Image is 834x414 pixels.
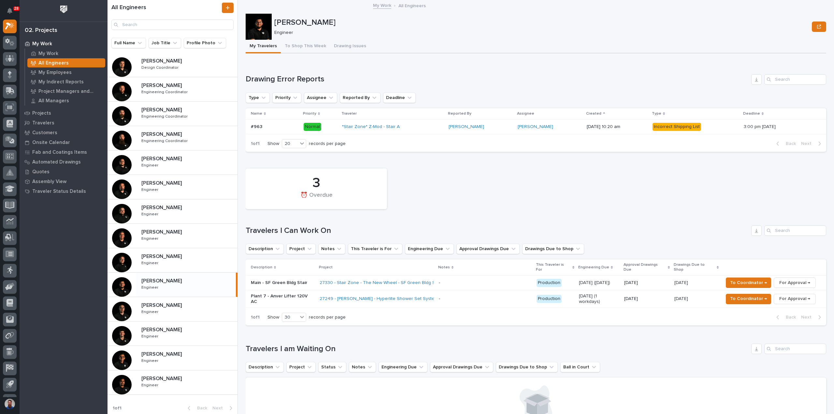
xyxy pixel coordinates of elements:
[536,261,571,273] p: This Traveler is For
[456,244,520,254] button: Approval Drawings Due
[141,154,183,162] p: [PERSON_NAME]
[272,93,301,103] button: Priority
[771,314,798,320] button: Back
[20,167,108,177] a: Quotes
[141,106,183,113] p: [PERSON_NAME]
[449,124,484,130] a: [PERSON_NAME]
[108,126,237,150] a: [PERSON_NAME][PERSON_NAME] Engineering CoordinatorEngineering Coordinator
[58,3,70,15] img: Workspace Logo
[149,38,181,48] button: Job Title
[32,150,87,155] p: Fab and Coatings Items
[141,260,160,265] p: Engineer
[32,179,66,185] p: Assembly View
[342,124,400,130] a: *Stair Zone* Z-Mod - Stair A
[318,362,346,372] button: Status
[309,315,346,320] p: records per page
[141,252,183,260] p: [PERSON_NAME]
[246,244,284,254] button: Description
[20,128,108,137] a: Customers
[518,124,553,130] a: [PERSON_NAME]
[32,41,52,47] p: My Work
[3,397,17,411] button: users-avatar
[141,350,183,357] p: [PERSON_NAME]
[111,4,221,11] h1: All Engineers
[108,102,237,126] a: [PERSON_NAME][PERSON_NAME] Engineering CoordinatorEngineering Coordinator
[20,157,108,167] a: Automated Drawings
[141,374,183,382] p: [PERSON_NAME]
[286,362,316,372] button: Project
[32,120,54,126] p: Travelers
[764,74,826,85] input: Search
[20,118,108,128] a: Travelers
[438,264,450,271] p: Notes
[798,314,826,320] button: Next
[108,248,237,273] a: [PERSON_NAME][PERSON_NAME] EngineerEngineer
[586,110,601,117] p: Created
[578,264,609,271] p: Engineering Due
[210,405,237,411] button: Next
[111,20,234,30] input: Search
[246,75,749,84] h1: Drawing Error Reports
[246,93,270,103] button: Type
[141,130,183,137] p: [PERSON_NAME]
[20,147,108,157] a: Fab and Coatings Items
[141,162,160,168] p: Engineer
[774,294,816,304] button: For Approval →
[141,186,160,192] p: Engineer
[141,89,189,94] p: Engineering Coordinator
[246,40,281,53] button: My Travelers
[624,261,666,273] p: Approval Drawings Due
[281,40,330,53] button: To Shop This Week
[257,175,376,191] div: 3
[108,297,237,321] a: [PERSON_NAME][PERSON_NAME] EngineerEngineer
[405,244,454,254] button: Engineering Due
[674,295,689,302] p: [DATE]
[764,225,826,236] input: Search
[141,277,183,284] p: [PERSON_NAME]
[108,346,237,370] a: [PERSON_NAME][PERSON_NAME] EngineerEngineer
[560,362,600,372] button: Ball in Court
[251,123,264,130] p: #963
[108,321,237,346] a: [PERSON_NAME][PERSON_NAME] EngineerEngineer
[439,280,440,286] div: -
[274,18,809,27] p: [PERSON_NAME]
[730,279,767,287] span: To Coordinator →
[743,110,760,117] p: Deadline
[25,27,57,34] div: 02. Projects
[726,278,771,288] button: To Coordinator →
[251,280,314,286] p: Main - SF Green Bldg Stair
[579,293,619,305] p: [DATE] (1 workdays)
[25,58,108,67] a: All Engineers
[587,124,647,130] p: [DATE] 10:20 am
[251,110,262,117] p: Name
[141,301,183,308] p: [PERSON_NAME]
[341,110,357,117] p: Traveler
[251,293,314,305] p: Plant 7 - Anver Lifter 120V AC
[141,137,189,143] p: Engineering Coordinator
[246,344,749,354] h1: Travelers I am Waiting On
[779,295,810,303] span: For Approval →
[141,64,180,70] p: Design Coordinator
[318,244,345,254] button: Notes
[184,38,226,48] button: Profile Photo
[38,79,84,85] p: My Indirect Reports
[246,309,265,325] p: 1 of 1
[246,136,265,152] p: 1 of 1
[32,189,86,194] p: Traveler Status Details
[182,405,210,411] button: Back
[764,344,826,354] input: Search
[330,40,370,53] button: Drawing Issues
[20,177,108,186] a: Assembly View
[726,294,771,304] button: To Coordinator →
[25,68,108,77] a: My Employees
[141,57,183,64] p: [PERSON_NAME]
[20,137,108,147] a: Onsite Calendar
[348,244,402,254] button: This Traveler is For
[624,280,669,286] p: [DATE]
[32,140,70,146] p: Onsite Calendar
[282,140,298,147] div: 20
[782,314,796,320] span: Back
